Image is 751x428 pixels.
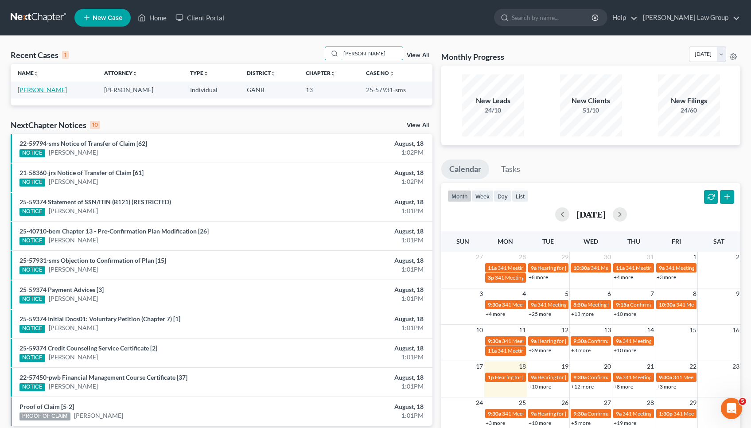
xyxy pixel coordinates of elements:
[49,148,98,157] a: [PERSON_NAME]
[295,265,424,274] div: 1:01PM
[295,353,424,362] div: 1:01PM
[295,285,424,294] div: August, 18
[104,70,138,76] a: Attorneyunfold_more
[537,301,617,308] span: 341 Meeting for [PERSON_NAME]
[11,50,69,60] div: Recent Cases
[486,420,505,426] a: +3 more
[692,288,697,299] span: 8
[588,374,689,381] span: Confirmation Hearing for [PERSON_NAME]
[475,361,484,372] span: 17
[607,288,612,299] span: 6
[19,403,74,410] a: Proof of Claim [5-2]
[49,323,98,332] a: [PERSON_NAME]
[74,411,123,420] a: [PERSON_NAME]
[531,338,537,344] span: 9a
[518,325,527,335] span: 11
[183,82,240,98] td: Individual
[588,410,689,417] span: Confirmation Hearing for [PERSON_NAME]
[537,265,607,271] span: Hearing for [PERSON_NAME]
[19,237,45,245] div: NOTICE
[502,410,582,417] span: 341 Meeting for [PERSON_NAME]
[295,206,424,215] div: 1:01PM
[341,47,403,60] input: Search by name...
[531,374,537,381] span: 9a
[735,288,740,299] span: 9
[62,51,69,59] div: 1
[616,338,622,344] span: 9a
[646,325,655,335] span: 14
[542,237,554,245] span: Tue
[49,177,98,186] a: [PERSON_NAME]
[564,288,569,299] span: 5
[407,52,429,58] a: View All
[614,420,636,426] a: +19 more
[475,252,484,262] span: 27
[573,410,587,417] span: 9:30a
[486,311,505,317] a: +4 more
[295,411,424,420] div: 1:01PM
[49,206,98,215] a: [PERSON_NAME]
[603,397,612,408] span: 27
[689,397,697,408] span: 29
[576,210,606,219] h2: [DATE]
[732,397,740,408] span: 30
[90,121,100,129] div: 10
[19,374,187,381] a: 22-57450-pwb Financial Management Course Certificate [37]
[19,140,147,147] a: 22-59794-sms Notice of Transfer of Claim [62]
[488,374,494,381] span: 1p
[498,265,577,271] span: 341 Meeting for [PERSON_NAME]
[689,361,697,372] span: 22
[247,70,276,76] a: Districtunfold_more
[588,338,736,344] span: Confirmation Hearing for [PERSON_NAME] & [PERSON_NAME]
[512,9,593,26] input: Search by name...
[203,71,209,76] i: unfold_more
[608,10,638,26] a: Help
[271,71,276,76] i: unfold_more
[657,383,676,390] a: +3 more
[529,347,551,354] a: +39 more
[475,397,484,408] span: 24
[295,323,424,332] div: 1:01PM
[616,301,629,308] span: 9:15a
[488,274,494,281] span: 3p
[735,252,740,262] span: 2
[603,361,612,372] span: 20
[306,70,336,76] a: Chapterunfold_more
[488,265,497,271] span: 11a
[97,82,183,98] td: [PERSON_NAME]
[603,325,612,335] span: 13
[19,315,180,323] a: 25-59374 Initial Docs01: Voluntary Petition (Chapter 7) [1]
[295,227,424,236] div: August, 18
[295,168,424,177] div: August, 18
[295,236,424,245] div: 1:01PM
[34,71,39,76] i: unfold_more
[614,383,633,390] a: +8 more
[529,274,548,280] a: +8 more
[692,252,697,262] span: 1
[537,374,607,381] span: Hearing for [PERSON_NAME]
[190,70,209,76] a: Typeunfold_more
[560,96,622,106] div: New Clients
[498,347,577,354] span: 341 Meeting for [PERSON_NAME]
[389,71,394,76] i: unfold_more
[573,374,587,381] span: 9:30a
[456,237,469,245] span: Sun
[19,208,45,216] div: NOTICE
[560,325,569,335] span: 12
[689,325,697,335] span: 15
[658,106,720,115] div: 24/60
[659,374,672,381] span: 9:30a
[518,252,527,262] span: 28
[18,86,67,93] a: [PERSON_NAME]
[93,15,122,21] span: New Case
[295,373,424,382] div: August, 18
[584,237,598,245] span: Wed
[295,315,424,323] div: August, 18
[19,227,209,235] a: 25-40710-bem Chapter 13 - Pre-Confirmation Plan Modification [26]
[495,374,564,381] span: Hearing for [PERSON_NAME]
[573,338,587,344] span: 9:30a
[614,347,636,354] a: +10 more
[49,353,98,362] a: [PERSON_NAME]
[359,82,432,98] td: 25-57931-sms
[475,325,484,335] span: 10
